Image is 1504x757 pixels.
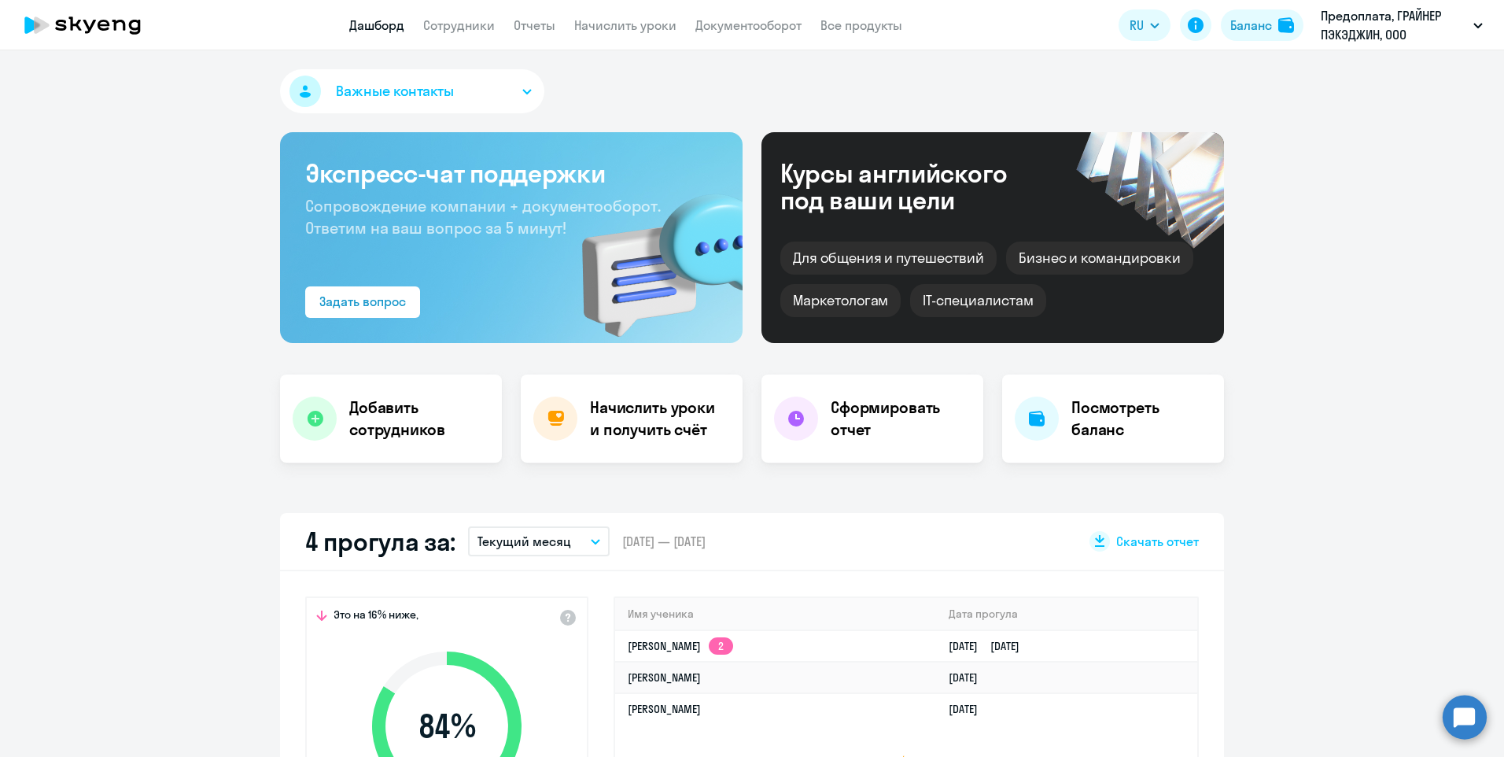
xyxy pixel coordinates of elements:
[1006,242,1193,275] div: Бизнес и командировки
[695,17,802,33] a: Документооборот
[820,17,902,33] a: Все продукты
[336,81,454,102] span: Важные контакты
[936,598,1197,630] th: Дата прогула
[949,639,1032,653] a: [DATE][DATE]
[1230,16,1272,35] div: Баланс
[477,532,571,551] p: Текущий месяц
[305,286,420,318] button: Задать вопрос
[319,292,406,311] div: Задать вопрос
[356,707,537,745] span: 84 %
[910,284,1045,317] div: IT-специалистам
[949,702,990,716] a: [DATE]
[280,69,544,113] button: Важные контакты
[1130,16,1144,35] span: RU
[349,17,404,33] a: Дашборд
[1221,9,1303,41] button: Балансbalance
[622,533,706,550] span: [DATE] — [DATE]
[349,397,489,441] h4: Добавить сотрудников
[628,670,701,685] a: [PERSON_NAME]
[831,397,971,441] h4: Сформировать отчет
[780,242,997,275] div: Для общения и путешествий
[423,17,495,33] a: Сотрудники
[559,166,743,343] img: bg-img
[305,196,661,238] span: Сопровождение компании + документооборот. Ответим на ваш вопрос за 5 минут!
[305,157,717,189] h3: Экспресс-чат поддержки
[334,607,418,626] span: Это на 16% ниже,
[1278,17,1294,33] img: balance
[1119,9,1170,41] button: RU
[1313,6,1491,44] button: Предоплата, ГРАЙНЕР ПЭКЭДЖИН, ООО
[780,284,901,317] div: Маркетологам
[305,526,455,557] h2: 4 прогула за:
[628,639,733,653] a: [PERSON_NAME]2
[1116,533,1199,550] span: Скачать отчет
[468,526,610,556] button: Текущий месяц
[1321,6,1467,44] p: Предоплата, ГРАЙНЕР ПЭКЭДЖИН, ООО
[949,670,990,685] a: [DATE]
[628,702,701,716] a: [PERSON_NAME]
[514,17,555,33] a: Отчеты
[615,598,936,630] th: Имя ученика
[574,17,676,33] a: Начислить уроки
[709,637,733,655] app-skyeng-badge: 2
[780,160,1049,213] div: Курсы английского под ваши цели
[1071,397,1211,441] h4: Посмотреть баланс
[590,397,727,441] h4: Начислить уроки и получить счёт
